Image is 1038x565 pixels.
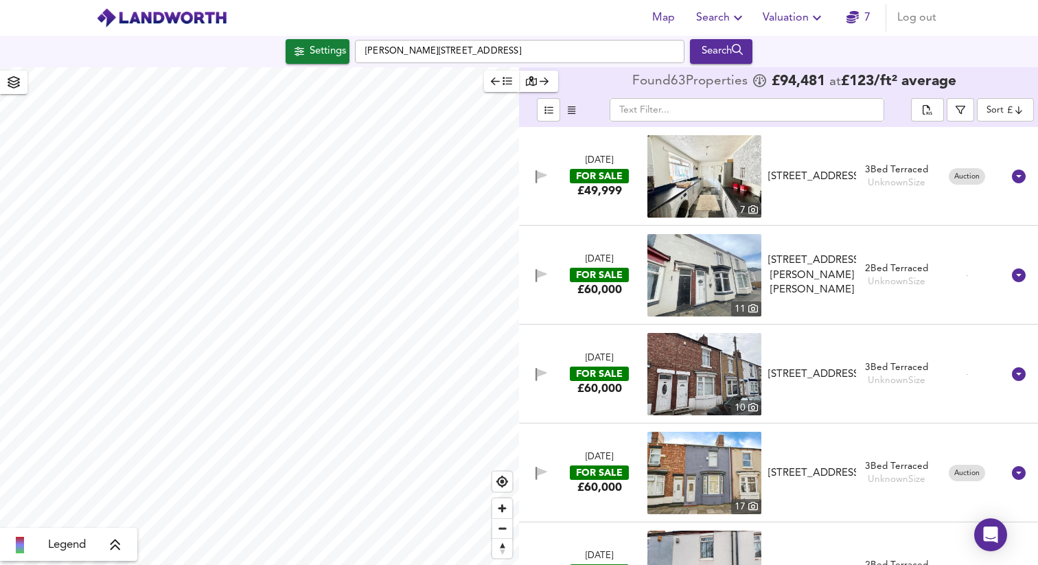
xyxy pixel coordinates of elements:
[865,460,928,473] div: 3 Bed Terraced
[647,234,761,316] img: property thumbnail
[949,468,985,478] span: Auction
[492,518,512,538] button: Zoom out
[492,538,512,558] button: Reset bearing to north
[865,163,928,176] div: 3 Bed Terraced
[586,550,613,563] div: [DATE]
[987,104,1004,117] div: Sort
[974,518,1007,551] div: Open Intercom Messenger
[570,268,629,282] div: FOR SALE
[519,127,1038,226] div: [DATE]FOR SALE£49,999 property thumbnail 7 [STREET_ADDRESS]3Bed TerracedUnknownSize Auction
[868,473,925,486] div: Unknown Size
[586,253,613,266] div: [DATE]
[696,8,746,27] span: Search
[829,76,841,89] span: at
[647,8,680,27] span: Map
[519,424,1038,522] div: [DATE]FOR SALE£60,000 property thumbnail 17 [STREET_ADDRESS]3Bed TerracedUnknownSize Auction
[731,400,761,415] div: 10
[492,519,512,538] span: Zoom out
[731,499,761,514] div: 17
[641,4,685,32] button: Map
[836,4,880,32] button: 7
[577,480,622,495] div: £60,000
[577,183,622,198] div: £49,999
[1011,465,1027,481] svg: Show Details
[647,432,761,514] img: property thumbnail
[690,39,752,64] button: Search
[693,43,749,60] div: Search
[768,253,856,297] div: [STREET_ADDRESS][PERSON_NAME][PERSON_NAME]
[892,4,942,32] button: Log out
[647,432,761,514] a: property thumbnail 17
[577,381,622,396] div: £60,000
[610,98,884,122] input: Text Filter...
[763,170,862,184] div: Northcote Street, Stockton-On-Tees, TS18 3JB
[846,8,870,27] a: 7
[949,172,985,182] span: Auction
[647,333,761,415] a: property thumbnail 10
[310,43,346,60] div: Settings
[868,374,925,387] div: Unknown Size
[966,270,969,281] span: -
[966,369,969,380] span: -
[570,169,629,183] div: FOR SALE
[647,333,761,415] img: property thumbnail
[763,466,862,481] div: Camelon Street, Thornaby, Stockton-On-Tees
[632,75,751,89] div: Found 63 Propert ies
[1011,168,1027,185] svg: Show Details
[691,4,752,32] button: Search
[868,275,925,288] div: Unknown Size
[286,39,349,64] button: Settings
[690,39,752,64] div: Run Your Search
[737,203,761,218] div: 7
[977,98,1034,122] div: Sort
[1011,267,1027,284] svg: Show Details
[570,465,629,480] div: FOR SALE
[731,301,761,316] div: 11
[911,98,944,122] div: split button
[897,8,936,27] span: Log out
[355,40,684,63] input: Enter a location...
[763,8,825,27] span: Valuation
[768,466,856,481] div: [STREET_ADDRESS]
[647,135,761,218] img: property thumbnail
[519,226,1038,325] div: [DATE]FOR SALE£60,000 property thumbnail 11 [STREET_ADDRESS][PERSON_NAME][PERSON_NAME]2Bed Terrac...
[868,176,925,189] div: Unknown Size
[768,367,856,382] div: [STREET_ADDRESS]
[586,154,613,168] div: [DATE]
[492,472,512,492] button: Find my location
[519,325,1038,424] div: [DATE]FOR SALE£60,000 property thumbnail 10 [STREET_ADDRESS]3Bed TerracedUnknownSize -
[492,539,512,558] span: Reset bearing to north
[586,451,613,464] div: [DATE]
[570,367,629,381] div: FOR SALE
[492,498,512,518] button: Zoom in
[768,170,856,184] div: [STREET_ADDRESS]
[772,75,825,89] span: £ 94,481
[865,361,928,374] div: 3 Bed Terraced
[841,74,956,89] span: £ 123 / ft² average
[96,8,227,28] img: logo
[586,352,613,365] div: [DATE]
[647,135,761,218] a: property thumbnail 7
[865,262,928,275] div: 2 Bed Terraced
[1011,366,1027,382] svg: Show Details
[48,537,86,553] span: Legend
[647,234,761,316] a: property thumbnail 11
[757,4,831,32] button: Valuation
[577,282,622,297] div: £60,000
